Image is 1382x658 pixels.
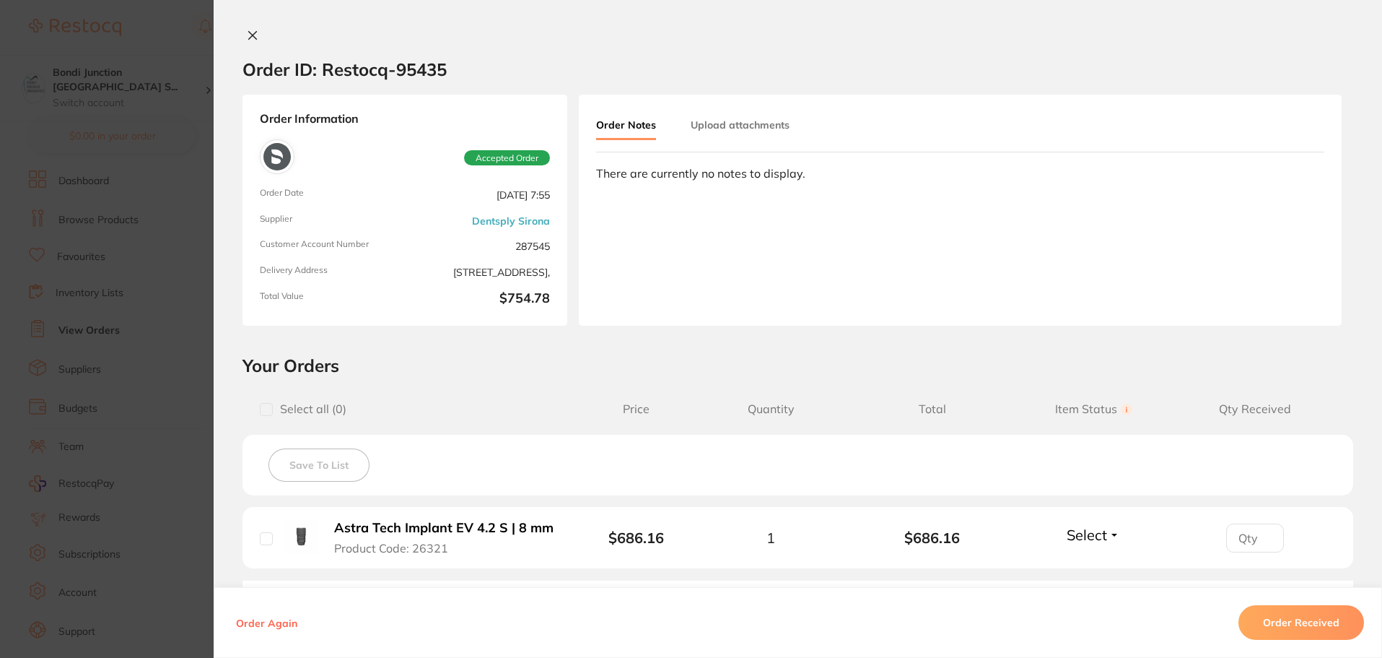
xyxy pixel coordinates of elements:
[596,167,1324,180] div: There are currently no notes to display.
[1226,524,1284,553] input: Qty
[330,520,561,555] button: Astra Tech Implant EV 4.2 S | 8 mm Product Code: 26321
[284,519,319,554] img: Astra Tech Implant EV 4.2 S | 8 mm
[852,402,1013,416] span: Total
[411,188,550,202] span: [DATE] 7:55
[1013,402,1175,416] span: Item Status
[691,112,790,138] button: Upload attachments
[1067,526,1107,544] span: Select
[411,265,550,280] span: [STREET_ADDRESS],
[242,59,447,80] h2: Order ID: Restocq- 95435
[1238,605,1364,640] button: Order Received
[464,150,550,166] span: Accepted Order
[242,355,1353,376] h2: Your Orders
[596,112,656,140] button: Order Notes
[852,529,1013,546] b: $686.16
[608,529,664,547] b: $686.16
[1062,526,1124,544] button: Select
[268,449,369,482] button: Save To List
[263,143,291,170] img: Dentsply Sirona
[582,402,690,416] span: Price
[232,616,302,629] button: Order Again
[260,188,399,202] span: Order Date
[411,291,550,308] b: $754.78
[766,529,775,546] span: 1
[1174,402,1336,416] span: Qty Received
[260,291,399,308] span: Total Value
[273,402,346,416] span: Select all ( 0 )
[411,239,550,254] span: 287545
[472,215,550,227] a: Dentsply Sirona
[334,521,554,536] b: Astra Tech Implant EV 4.2 S | 8 mm
[260,239,399,254] span: Customer Account Number
[260,214,399,228] span: Supplier
[260,265,399,280] span: Delivery Address
[334,542,448,555] span: Product Code: 26321
[690,402,852,416] span: Quantity
[260,112,550,128] strong: Order Information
